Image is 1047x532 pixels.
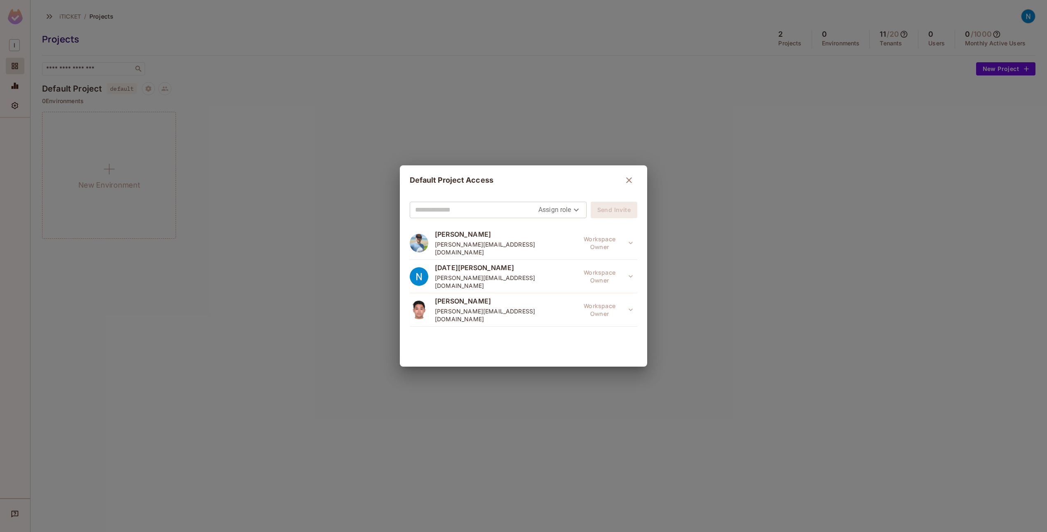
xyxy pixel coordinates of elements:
span: [PERSON_NAME][EMAIL_ADDRESS][DOMAIN_NAME] [435,240,572,256]
span: [PERSON_NAME][EMAIL_ADDRESS][DOMAIN_NAME] [435,307,572,323]
span: This role was granted at the workspace level [572,235,637,251]
span: This role was granted at the workspace level [572,301,637,318]
span: This role was granted at the workspace level [572,268,637,285]
span: [PERSON_NAME] [435,297,572,306]
div: Default Project Access [410,172,637,188]
img: AGNmyxZZvdS2qjEG76bumbTxn4F-TpS1ThpbeIs1OROfog=s96-c [410,234,428,252]
button: Send Invite [591,202,637,218]
button: Workspace Owner [572,235,637,251]
div: Assign role [538,203,581,217]
span: [PERSON_NAME][EMAIL_ADDRESS][DOMAIN_NAME] [435,274,572,290]
button: Workspace Owner [572,268,637,285]
img: AGNmyxbO8jwGkj8P51QRg73AF5gxBftOitqJvvIVhN1j=s96-c [410,267,428,286]
span: [DATE][PERSON_NAME] [435,263,572,272]
img: ACg8ocLOAKhaGrg0sj_5VVearfiO23CwEcq5zZgnxEbZtLupzAY=s96-c [410,301,428,319]
span: [PERSON_NAME] [435,230,572,239]
button: Workspace Owner [572,301,637,318]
